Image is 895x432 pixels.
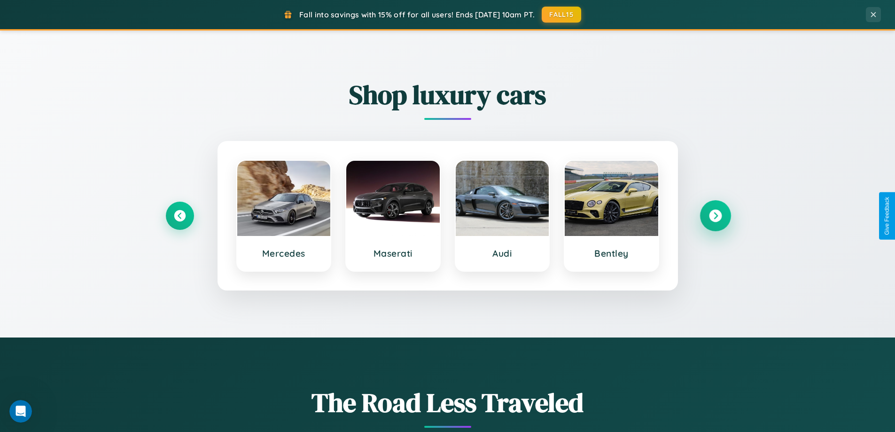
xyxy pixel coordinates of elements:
div: Give Feedback [884,197,890,235]
button: FALL15 [542,7,581,23]
iframe: Intercom live chat [9,400,32,423]
h3: Maserati [356,248,430,259]
h3: Mercedes [247,248,321,259]
h1: The Road Less Traveled [166,385,730,421]
h2: Shop luxury cars [166,77,730,113]
h3: Audi [465,248,540,259]
h3: Bentley [574,248,649,259]
span: Fall into savings with 15% off for all users! Ends [DATE] 10am PT. [299,10,535,19]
